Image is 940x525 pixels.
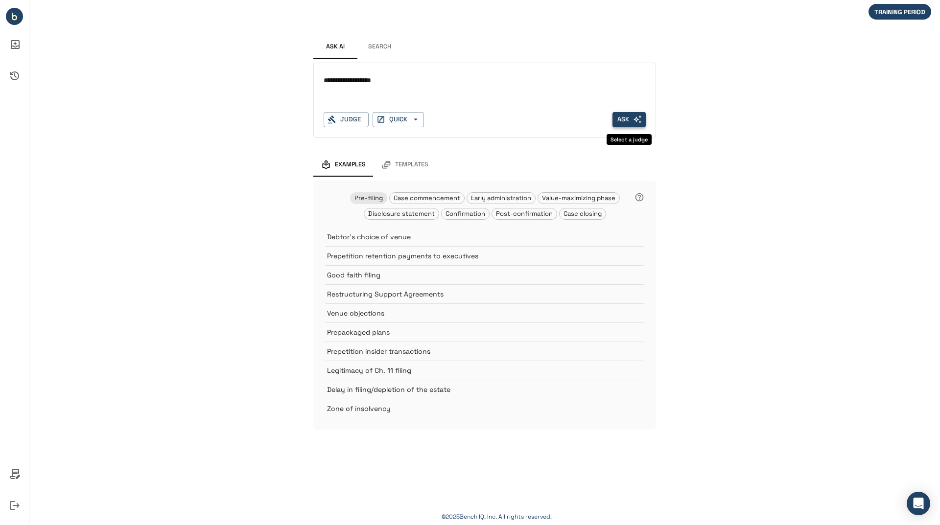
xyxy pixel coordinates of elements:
p: Prepetition insider transactions [327,346,620,356]
div: Pre-filing [350,192,387,204]
p: Restructuring Support Agreements [327,289,620,299]
div: Early administration [467,192,536,204]
span: Disclosure statement [364,209,439,218]
span: Early administration [467,194,535,202]
div: Select a judge [607,134,652,145]
div: Value-maximizing phase [538,192,620,204]
span: Templates [395,161,428,169]
div: examples and templates tabs [313,153,656,177]
span: Examples [335,161,366,169]
div: Zone of insolvency [325,399,644,418]
span: Confirmation [442,209,489,218]
span: Pre-filing [351,194,387,202]
div: Legitimacy of Ch. 11 filing [325,361,644,380]
p: Legitimacy of Ch. 11 filing [327,365,620,375]
div: Delay in filing/depletion of the estate [325,380,644,399]
button: Ask [612,112,646,127]
p: Debtor's choice of venue [327,232,620,242]
button: Search [357,35,401,59]
span: Value-maximizing phase [538,194,619,202]
span: TRAINING PERIOD [869,8,931,16]
span: Select a judge [612,112,646,127]
p: Venue objections [327,308,620,318]
div: Case closing [559,208,606,220]
button: QUICK [373,112,424,127]
p: Delay in filing/depletion of the estate [327,385,620,394]
button: Judge [324,112,369,127]
div: Post-confirmation [492,208,557,220]
span: Post-confirmation [492,209,557,218]
div: Restructuring Support Agreements [325,284,644,303]
div: Disclosure statement [364,208,439,220]
span: Case closing [560,209,606,218]
div: Prepetition retention payments to executives [325,246,644,265]
div: Prepetition insider transactions [325,342,644,361]
p: Prepackaged plans [327,327,620,337]
div: Venue objections [325,303,644,322]
div: Good faith filing [325,265,644,284]
p: Good faith filing [327,270,620,280]
span: Case commencement [390,194,464,202]
div: Open Intercom Messenger [907,492,930,515]
div: We are not billing you for your initial period of in-app activity. [869,4,936,20]
div: Debtor's choice of venue [325,228,644,246]
div: Case commencement [389,192,465,204]
p: Prepetition retention payments to executives [327,251,620,261]
p: Zone of insolvency [327,404,620,413]
div: Prepackaged plans [325,322,644,342]
div: Confirmation [441,208,490,220]
span: Ask AI [326,43,345,51]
